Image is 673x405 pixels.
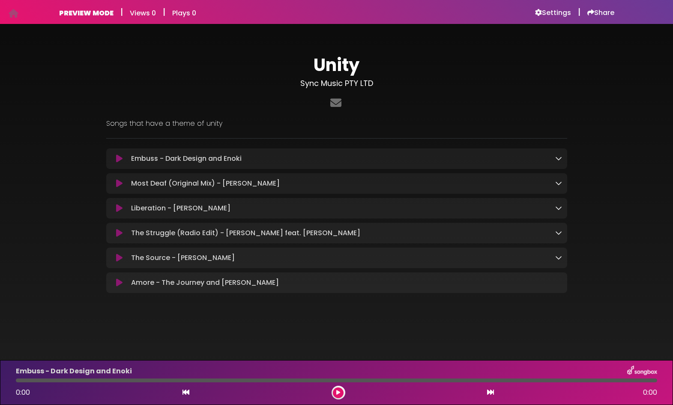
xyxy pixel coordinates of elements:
p: Most Deaf (Original Mix) - [PERSON_NAME] [131,178,280,189]
p: The Struggle (Radio Edit) - [PERSON_NAME] feat. [PERSON_NAME] [131,228,360,238]
h3: Sync Music PTY LTD [106,79,567,88]
h5: | [120,7,123,17]
p: The Source - [PERSON_NAME] [131,253,235,263]
h6: Views 0 [130,9,156,17]
h6: Plays 0 [172,9,196,17]
a: Settings [535,9,571,17]
p: Amore - The Journey and [PERSON_NAME] [131,278,279,288]
p: Liberation - [PERSON_NAME] [131,203,230,213]
p: Songs that have a theme of unity [106,118,567,129]
a: Share [587,9,614,17]
h5: | [578,7,580,17]
p: Embuss - Dark Design and Enoki [131,154,242,164]
h5: | [163,7,165,17]
h6: PREVIEW MODE [59,9,114,17]
h1: Unity [106,55,567,75]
